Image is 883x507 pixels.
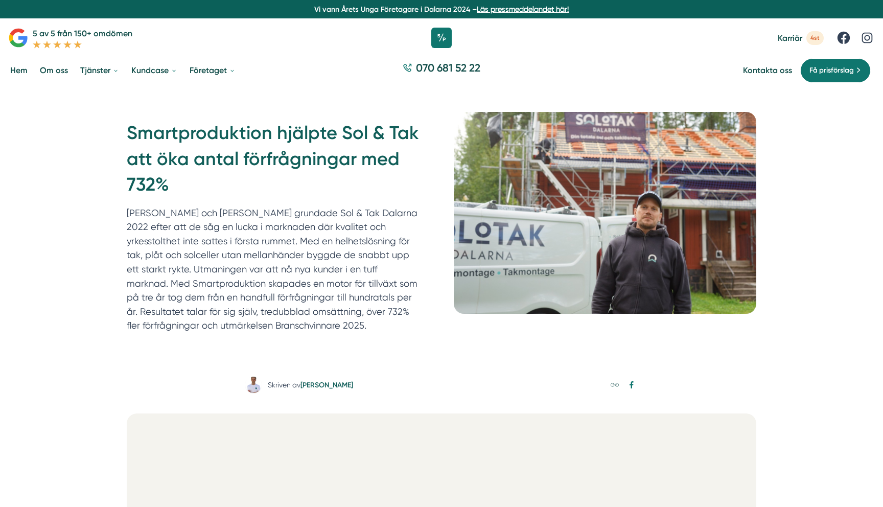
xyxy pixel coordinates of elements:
a: Tjänster [78,57,121,83]
a: [PERSON_NAME] [300,381,353,389]
span: 070 681 52 22 [416,60,480,75]
a: Kontakta oss [743,65,792,75]
a: Få prisförslag [800,58,871,83]
h1: Smartproduktion hjälpte Sol & Tak att öka antal förfrågningar med 732% [127,120,429,205]
span: Få prisförslag [809,65,854,76]
a: Läs pressmeddelandet här! [477,5,569,13]
p: [PERSON_NAME] och [PERSON_NAME] grundade Sol & Tak Dalarna 2022 efter att de såg en lucka i markn... [127,206,421,333]
div: Skriven av [268,380,353,390]
a: Företaget [188,57,238,83]
p: 5 av 5 från 150+ omdömen [33,27,132,40]
a: Hem [8,57,30,83]
a: Dela på Facebook [625,379,638,391]
a: 070 681 52 22 [399,60,484,80]
a: Om oss [38,57,70,83]
img: Bild till Smartproduktion hjälpte Sol & Tak att öka antal förfrågningar med 732% [454,112,756,314]
p: Vi vann Årets Unga Företagare i Dalarna 2024 – [4,4,879,14]
span: 4st [806,31,824,45]
svg: Facebook [628,381,636,389]
a: Karriär 4st [778,31,824,45]
span: Karriär [778,33,802,43]
a: Kundcase [129,57,179,83]
img: Fredrik Weberbauer [245,377,262,393]
a: Kopiera länk [608,379,621,391]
